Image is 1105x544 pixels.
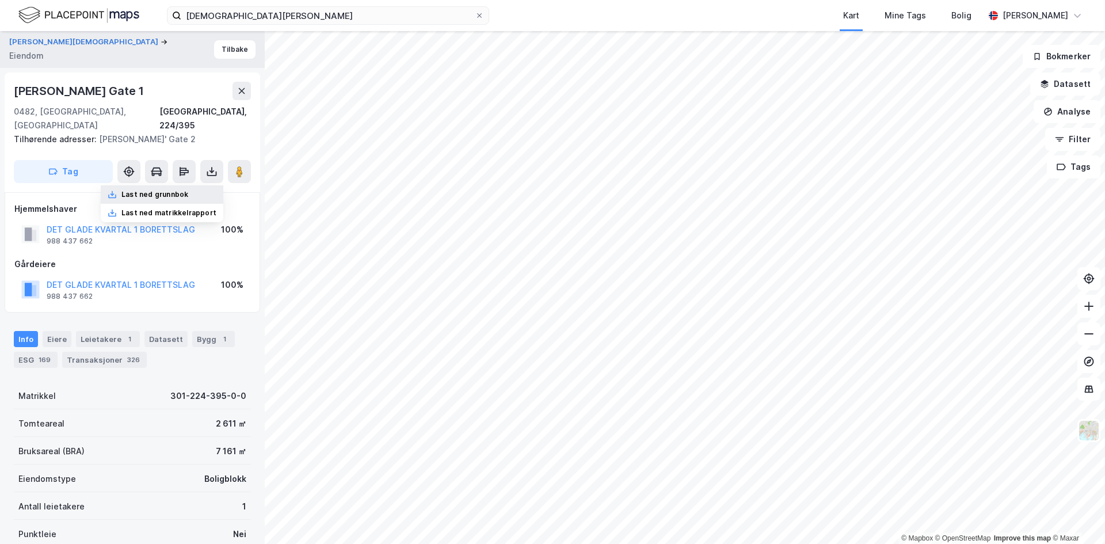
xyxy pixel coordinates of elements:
div: Eiendomstype [18,472,76,486]
iframe: Chat Widget [1047,489,1105,544]
div: Boligblokk [204,472,246,486]
div: 7 161 ㎡ [216,444,246,458]
div: Gårdeiere [14,257,250,271]
div: [PERSON_NAME] [1003,9,1068,22]
div: Nei [233,527,246,541]
div: [PERSON_NAME]' Gate 2 [14,132,242,146]
div: Punktleie [18,527,56,541]
a: Improve this map [994,534,1051,542]
div: Mine Tags [885,9,926,22]
div: Tomteareal [18,417,64,431]
div: Bolig [951,9,971,22]
div: 988 437 662 [47,237,93,246]
div: Kart [843,9,859,22]
button: Tilbake [214,40,256,59]
button: [PERSON_NAME][DEMOGRAPHIC_DATA] [9,36,161,48]
button: Tag [14,160,113,183]
div: 169 [36,354,53,366]
div: Last ned matrikkelrapport [121,208,216,218]
div: 1 [242,500,246,513]
div: Bruksareal (BRA) [18,444,85,458]
div: Hjemmelshaver [14,202,250,216]
button: Tags [1047,155,1100,178]
img: logo.f888ab2527a4732fd821a326f86c7f29.svg [18,5,139,25]
div: 326 [125,354,142,366]
button: Bokmerker [1023,45,1100,68]
a: Mapbox [901,534,933,542]
span: Tilhørende adresser: [14,134,99,144]
img: Z [1078,420,1100,442]
div: Matrikkel [18,389,56,403]
div: Datasett [144,331,188,347]
div: 2 611 ㎡ [216,417,246,431]
div: ESG [14,352,58,368]
div: Leietakere [76,331,140,347]
div: Antall leietakere [18,500,85,513]
div: 0482, [GEOGRAPHIC_DATA], [GEOGRAPHIC_DATA] [14,105,159,132]
div: Eiendom [9,49,44,63]
div: 1 [219,333,230,345]
div: Info [14,331,38,347]
div: 1 [124,333,135,345]
div: [PERSON_NAME] Gate 1 [14,82,146,100]
input: Søk på adresse, matrikkel, gårdeiere, leietakere eller personer [181,7,475,24]
div: 988 437 662 [47,292,93,301]
button: Analyse [1034,100,1100,123]
div: Last ned grunnbok [121,190,188,199]
button: Filter [1045,128,1100,151]
div: [GEOGRAPHIC_DATA], 224/395 [159,105,251,132]
div: 100% [221,278,243,292]
a: OpenStreetMap [935,534,991,542]
div: Eiere [43,331,71,347]
div: Kontrollprogram for chat [1047,489,1105,544]
div: 301-224-395-0-0 [170,389,246,403]
div: 100% [221,223,243,237]
div: Bygg [192,331,235,347]
div: Transaksjoner [62,352,147,368]
button: Datasett [1030,73,1100,96]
